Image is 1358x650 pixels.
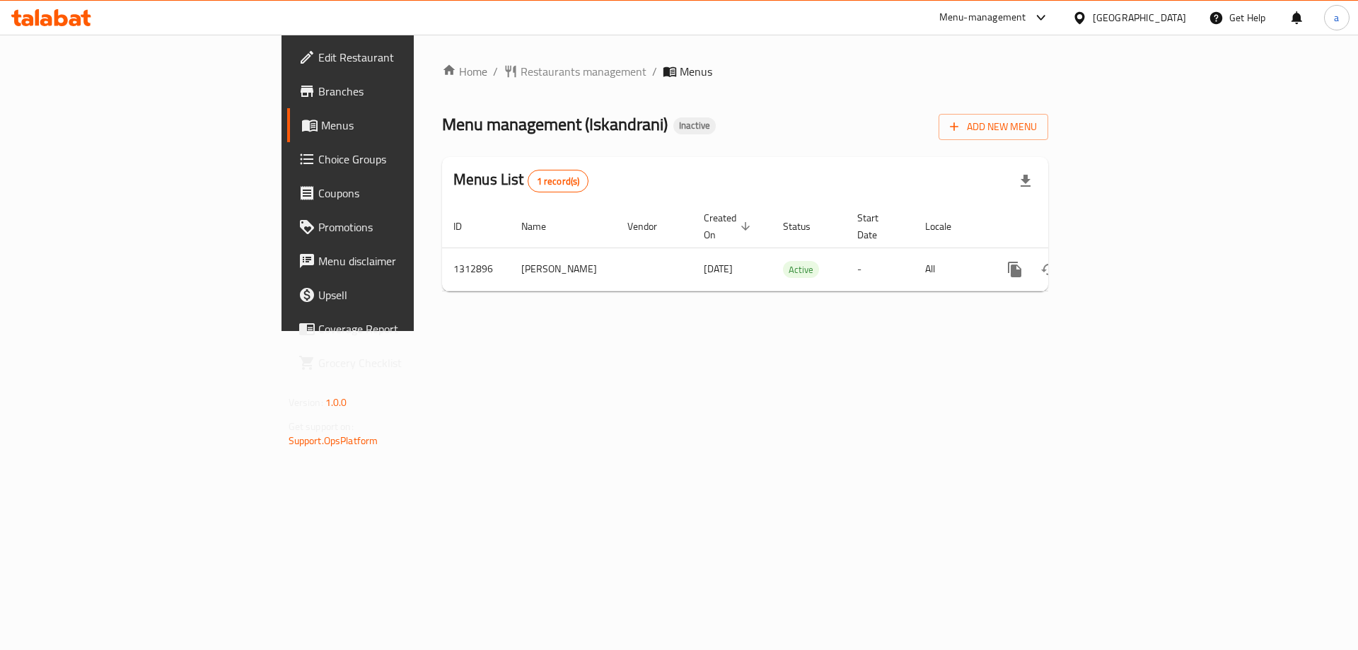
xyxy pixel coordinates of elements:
[528,175,588,188] span: 1 record(s)
[318,185,497,202] span: Coupons
[442,108,668,140] span: Menu management ( Iskandrani )
[321,117,497,134] span: Menus
[287,346,509,380] a: Grocery Checklist
[627,218,675,235] span: Vendor
[521,63,646,80] span: Restaurants management
[1093,10,1186,25] div: [GEOGRAPHIC_DATA]
[939,9,1026,26] div: Menu-management
[987,205,1145,248] th: Actions
[287,74,509,108] a: Branches
[289,417,354,436] span: Get support on:
[1032,253,1066,286] button: Change Status
[704,260,733,278] span: [DATE]
[287,40,509,74] a: Edit Restaurant
[318,320,497,337] span: Coverage Report
[939,114,1048,140] button: Add New Menu
[318,151,497,168] span: Choice Groups
[504,63,646,80] a: Restaurants management
[925,218,970,235] span: Locale
[318,83,497,100] span: Branches
[318,354,497,371] span: Grocery Checklist
[1334,10,1339,25] span: a
[453,169,588,192] h2: Menus List
[673,117,716,134] div: Inactive
[289,393,323,412] span: Version:
[287,312,509,346] a: Coverage Report
[287,176,509,210] a: Coupons
[704,209,755,243] span: Created On
[914,248,987,291] td: All
[680,63,712,80] span: Menus
[998,253,1032,286] button: more
[453,218,480,235] span: ID
[857,209,897,243] span: Start Date
[289,431,378,450] a: Support.OpsPlatform
[325,393,347,412] span: 1.0.0
[318,219,497,236] span: Promotions
[673,120,716,132] span: Inactive
[318,286,497,303] span: Upsell
[783,262,819,278] span: Active
[783,218,829,235] span: Status
[1009,164,1043,198] div: Export file
[846,248,914,291] td: -
[287,142,509,176] a: Choice Groups
[528,170,589,192] div: Total records count
[510,248,616,291] td: [PERSON_NAME]
[287,278,509,312] a: Upsell
[287,244,509,278] a: Menu disclaimer
[521,218,564,235] span: Name
[950,118,1037,136] span: Add New Menu
[652,63,657,80] li: /
[442,63,1048,80] nav: breadcrumb
[318,49,497,66] span: Edit Restaurant
[287,210,509,244] a: Promotions
[442,205,1145,291] table: enhanced table
[287,108,509,142] a: Menus
[783,261,819,278] div: Active
[318,253,497,269] span: Menu disclaimer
